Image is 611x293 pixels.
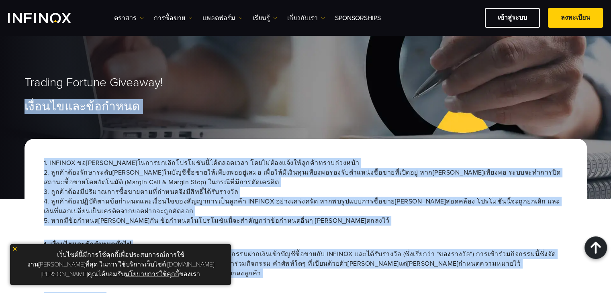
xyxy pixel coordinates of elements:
a: เรียนรู้ [253,13,277,23]
a: ลงทะเบียน [548,8,603,28]
a: เข้าสู่ระบบ [485,8,540,28]
a: Sponsorships [335,13,381,23]
p: เว็บไซต์นี้มีการใช้คุกกี้เพื่อประสบการณ์การใช้งาน[PERSON_NAME]ที่สุด ในการใช้บริการเว็บไซต์ [DOMA... [14,248,227,281]
h1: เงื่อนไขและข้อกำหนด [25,100,587,113]
a: เกี่ยวกับเรา [287,13,325,23]
a: นโยบายการใช้คุกกี้ [125,270,179,278]
a: ตราสาร [114,13,144,23]
a: การซื้อขาย [154,13,192,23]
span: ข้อกำหนดและเงื่อนไขเหล่านี้ ("กฎ") มีผลบังคับใช้เมื่อผู้เข้าร่วมกิจกรรมฝากเงินเข้าบัญชีซื้อขายกับ... [44,249,568,278]
li: 1. INFINOX ขอ[PERSON_NAME]ในการยกเลิกโปรโมชันนี้ได้ตลอดเวลา โดยไม่ต้องแจ้งให้ลูกค้าทราบล่วงหน้า [44,158,568,168]
a: INFINOX Logo [8,13,90,23]
li: 3. ลูกค้าต้องมีปริมาณการซื้อขายตามที่กำหนดจึงมีสิทธิ์ได้รับรางวัล [44,187,568,197]
li: 5. หากมีข้อกำหนด[PERSON_NAME]กัน ข้อกำหนดในโปรโมชันนี้จะสำคัญกว่าข้อกำหนดอื่นๆ [PERSON_NAME]ตกลงไว้ [44,216,568,226]
li: 2. ลูกค้าต้องรักษาระดับ[PERSON_NAME]ในบัญชีซื้อขายให้เพียงพออยู่เสมอ เพื่อให้มีเงินทุนเพียงพอรองร... [44,168,568,187]
p: 1. เงื่อนไขและข้อกำหนดทั่วไป [44,240,568,278]
li: 4. ลูกค้าต้องปฏิบัติตามข้อกำหนดและเงื่อนไขของสัญญาการเป็นลูกค้า INFINOX อย่างเคร่งครัด หากพบรูปแบ... [44,197,568,216]
img: yellow close icon [12,246,18,252]
span: Trading Fortune Giveaway! [25,75,163,90]
a: แพลตฟอร์ม [202,13,243,23]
